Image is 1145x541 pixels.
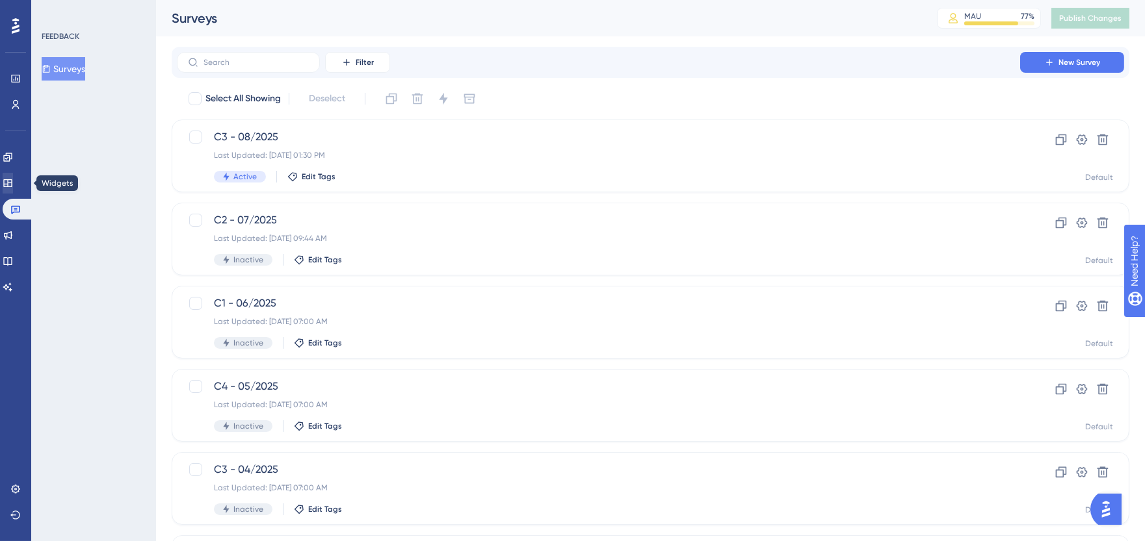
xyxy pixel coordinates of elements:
span: Edit Tags [308,504,342,514]
button: Edit Tags [294,338,342,348]
span: Edit Tags [302,171,336,182]
span: Inactive [233,504,263,514]
div: Default [1085,338,1113,349]
div: Last Updated: [DATE] 09:44 AM [214,233,983,244]
span: Filter [356,57,374,68]
button: Publish Changes [1051,8,1129,29]
span: Deselect [309,91,345,107]
button: Edit Tags [294,255,342,265]
iframe: UserGuiding AI Assistant Launcher [1090,490,1129,529]
div: 77 % [1021,11,1034,21]
button: Edit Tags [287,171,336,182]
div: FEEDBACK [42,31,79,42]
input: Search [204,58,309,67]
span: New Survey [1059,57,1100,68]
span: Inactive [233,255,263,265]
div: Surveys [172,9,904,27]
div: Last Updated: [DATE] 01:30 PM [214,150,983,160]
span: Edit Tags [308,421,342,431]
div: Default [1085,255,1113,266]
div: MAU [964,11,981,21]
span: Inactive [233,421,263,431]
span: C3 - 04/2025 [214,462,983,477]
div: Last Updated: [DATE] 07:00 AM [214,316,983,327]
span: Need Help? [31,3,81,19]
span: Edit Tags [308,255,342,265]
div: Default [1085,421,1113,432]
span: C4 - 05/2025 [214,379,983,394]
button: Edit Tags [294,421,342,431]
span: Edit Tags [308,338,342,348]
div: Last Updated: [DATE] 07:00 AM [214,399,983,410]
div: Last Updated: [DATE] 07:00 AM [214,483,983,493]
span: Active [233,171,257,182]
span: Publish Changes [1059,13,1122,23]
button: Filter [325,52,390,73]
div: Default [1085,172,1113,182]
button: Edit Tags [294,504,342,514]
span: C1 - 06/2025 [214,296,983,311]
span: C2 - 07/2025 [214,212,983,228]
span: Inactive [233,338,263,348]
span: Select All Showing [205,91,281,107]
button: New Survey [1020,52,1124,73]
button: Surveys [42,57,85,81]
div: Default [1085,505,1113,515]
span: C3 - 08/2025 [214,129,983,145]
button: Deselect [297,87,357,110]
